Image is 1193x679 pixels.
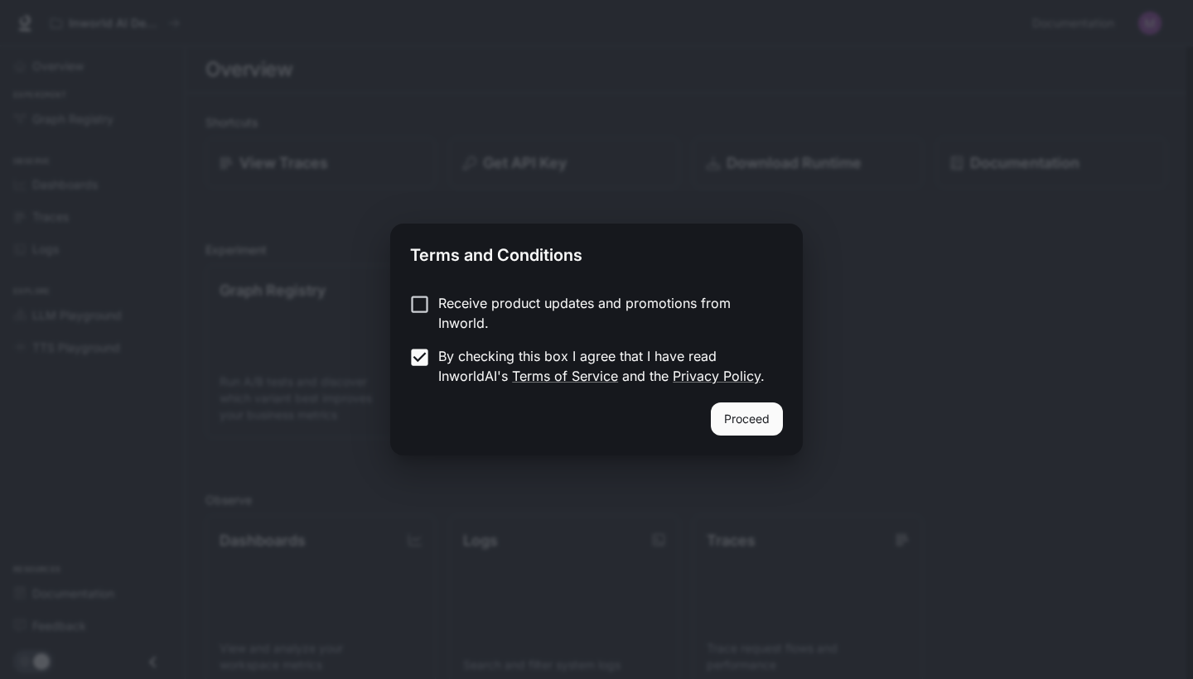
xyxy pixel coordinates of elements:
[673,368,761,384] a: Privacy Policy
[711,402,783,436] button: Proceed
[390,224,803,280] h2: Terms and Conditions
[512,368,618,384] a: Terms of Service
[438,293,770,333] p: Receive product updates and promotions from Inworld.
[438,346,770,386] p: By checking this box I agree that I have read InworldAI's and the .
